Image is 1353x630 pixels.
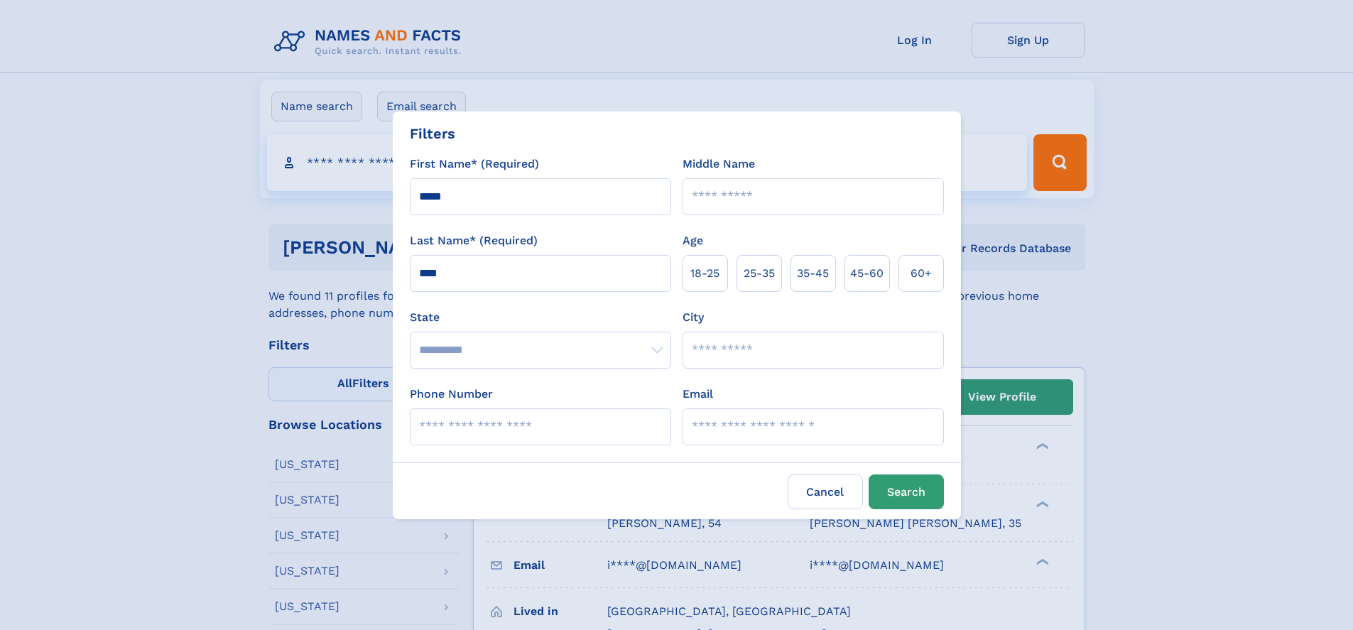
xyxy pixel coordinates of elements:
[410,123,455,144] div: Filters
[744,265,775,282] span: 25‑35
[683,232,703,249] label: Age
[410,156,539,173] label: First Name* (Required)
[410,386,493,403] label: Phone Number
[683,309,704,326] label: City
[869,474,944,509] button: Search
[683,156,755,173] label: Middle Name
[410,232,538,249] label: Last Name* (Required)
[911,265,932,282] span: 60+
[788,474,863,509] label: Cancel
[797,265,829,282] span: 35‑45
[690,265,719,282] span: 18‑25
[410,309,671,326] label: State
[683,386,713,403] label: Email
[850,265,884,282] span: 45‑60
